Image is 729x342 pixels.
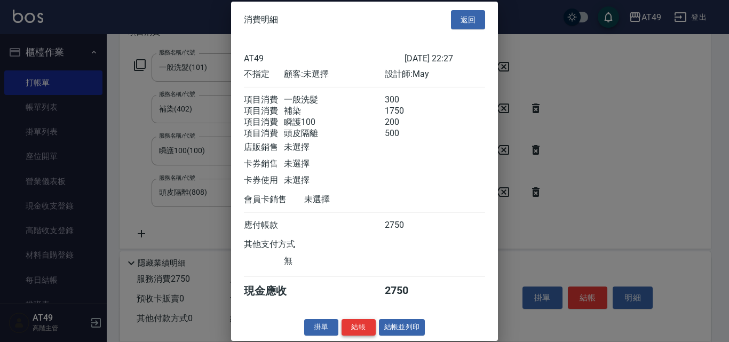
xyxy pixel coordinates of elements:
div: 1750 [385,106,425,117]
div: 未選擇 [284,142,384,153]
div: 項目消費 [244,128,284,139]
div: 項目消費 [244,106,284,117]
button: 結帳並列印 [379,319,425,336]
div: AT49 [244,53,405,63]
div: 店販銷售 [244,142,284,153]
button: 掛單 [304,319,338,336]
div: 2750 [385,220,425,231]
span: 消費明細 [244,14,278,25]
div: 應付帳款 [244,220,284,231]
div: 項目消費 [244,94,284,106]
div: 卡券銷售 [244,158,284,170]
div: 2750 [385,284,425,298]
div: 會員卡銷售 [244,194,304,205]
div: 無 [284,256,384,267]
div: 卡券使用 [244,175,284,186]
div: 顧客: 未選擇 [284,69,384,80]
div: [DATE] 22:27 [405,53,485,63]
div: 不指定 [244,69,284,80]
div: 未選擇 [284,158,384,170]
div: 現金應收 [244,284,304,298]
div: 頭皮隔離 [284,128,384,139]
div: 瞬護100 [284,117,384,128]
div: 補染 [284,106,384,117]
div: 項目消費 [244,117,284,128]
div: 未選擇 [284,175,384,186]
div: 設計師: May [385,69,485,80]
div: 未選擇 [304,194,405,205]
button: 返回 [451,10,485,29]
div: 200 [385,117,425,128]
button: 結帳 [342,319,376,336]
div: 其他支付方式 [244,239,324,250]
div: 一般洗髮 [284,94,384,106]
div: 500 [385,128,425,139]
div: 300 [385,94,425,106]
